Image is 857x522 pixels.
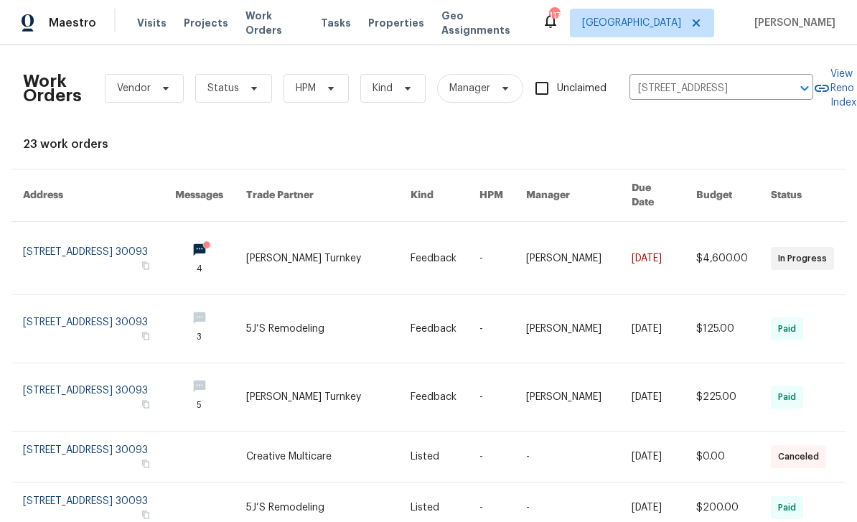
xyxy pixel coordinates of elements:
h2: Work Orders [23,74,82,103]
td: Feedback [399,222,468,295]
button: Copy Address [139,457,152,470]
button: Open [795,78,815,98]
span: [PERSON_NAME] [749,16,835,30]
td: Feedback [399,295,468,363]
th: HPM [468,169,515,222]
input: Enter in an address [629,78,773,100]
span: Kind [373,81,393,95]
th: Address [11,169,164,222]
td: Feedback [399,363,468,432]
th: Due Date [620,169,685,222]
th: Status [759,169,846,222]
td: [PERSON_NAME] [515,295,620,363]
span: Status [207,81,239,95]
th: Manager [515,169,620,222]
span: Geo Assignments [441,9,525,37]
button: Copy Address [139,259,152,272]
a: View Reno Index [813,67,856,110]
td: [PERSON_NAME] [515,222,620,295]
span: Properties [368,16,424,30]
th: Budget [685,169,759,222]
span: [GEOGRAPHIC_DATA] [582,16,681,30]
td: - [515,432,620,483]
td: [PERSON_NAME] Turnkey [235,222,399,295]
td: [PERSON_NAME] Turnkey [235,363,399,432]
button: Copy Address [139,508,152,521]
td: - [468,222,515,295]
div: 23 work orders [23,137,834,152]
div: 117 [549,9,559,23]
button: Copy Address [139,330,152,342]
span: Maestro [49,16,96,30]
td: - [468,363,515,432]
span: Tasks [321,18,351,28]
button: Copy Address [139,398,152,411]
span: HPM [296,81,316,95]
th: Messages [164,169,235,222]
span: Manager [449,81,490,95]
td: - [468,432,515,483]
td: 5J’S Remodeling [235,295,399,363]
th: Trade Partner [235,169,399,222]
span: Unclaimed [557,81,607,96]
th: Kind [399,169,468,222]
td: Creative Multicare [235,432,399,483]
td: Listed [399,432,468,483]
span: Work Orders [245,9,304,37]
span: Vendor [117,81,151,95]
span: Projects [184,16,228,30]
td: [PERSON_NAME] [515,363,620,432]
td: - [468,295,515,363]
span: Visits [137,16,167,30]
